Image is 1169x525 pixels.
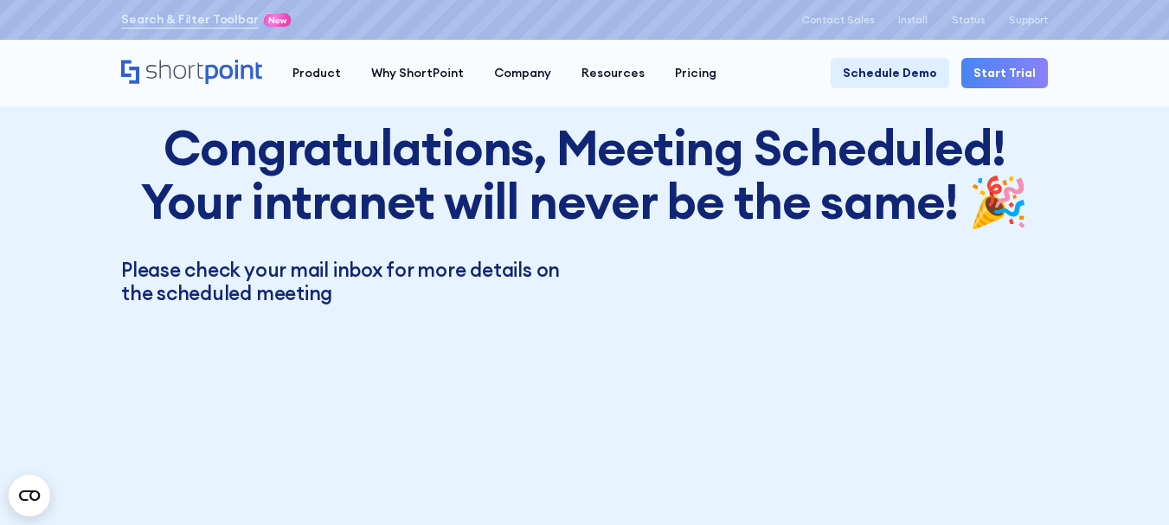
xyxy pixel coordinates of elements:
[961,58,1048,88] a: Start Trial
[566,58,659,88] a: Resources
[1082,442,1169,525] iframe: Chat Widget
[356,58,479,88] a: Why ShortPoint
[898,14,928,26] a: Install
[581,64,645,82] div: Resources
[479,58,566,88] a: Company
[494,64,551,82] div: Company
[121,121,1048,227] h2: Congratulations, Meeting Scheduled! Your intranet will never be the same! 🎉
[121,10,259,29] a: Search & Filter Toolbar
[952,14,985,26] a: Status
[9,475,50,516] button: Open CMP widget
[277,58,356,88] a: Product
[292,64,341,82] div: Product
[121,60,262,86] a: Home
[121,258,1048,305] p: Please check your mail inbox for more details on the scheduled meeting
[659,58,731,88] a: Pricing
[831,58,949,88] a: Schedule Demo
[371,64,464,82] div: Why ShortPoint
[801,14,874,26] a: Contact Sales
[675,64,716,82] div: Pricing
[1009,14,1048,26] a: Support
